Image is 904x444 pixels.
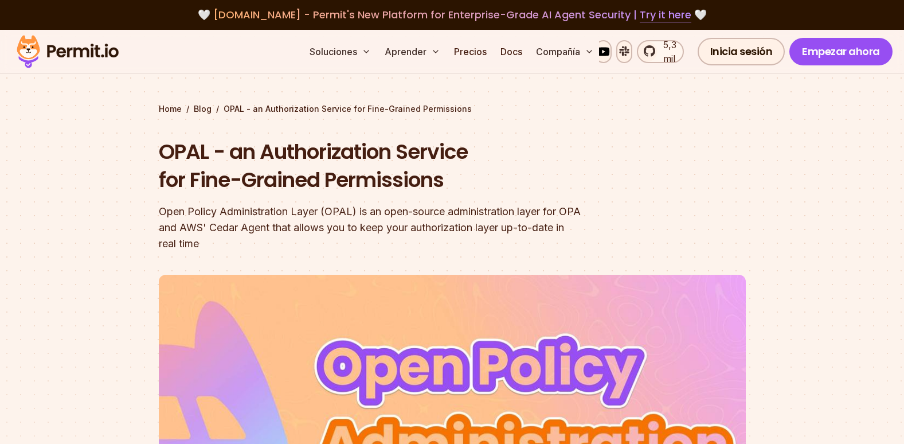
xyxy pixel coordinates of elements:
[637,40,684,63] a: 5,3 mil
[536,45,580,59] font: Compañía
[789,38,893,65] a: Empezar ahora
[159,204,599,252] div: Open Policy Administration Layer (OPAL) is an open-source administration layer for OPA and AWS' C...
[159,103,746,115] div: / /
[194,103,212,115] a: Blog
[310,45,357,59] font: Soluciones
[694,7,707,22] font: 🤍
[159,103,182,115] a: Home
[213,7,691,22] font: [DOMAIN_NAME] - Permit's New Platform for Enterprise-Grade AI Agent Security |
[198,7,210,22] font: 🤍
[531,40,598,63] button: Compañía
[640,7,691,22] a: Try it here
[305,40,375,63] button: Soluciones
[380,40,445,63] button: Aprender
[449,40,491,63] a: Precios
[159,138,599,194] h1: OPAL - an Authorization Service for Fine-Grained Permissions
[496,40,527,63] a: Docs
[11,32,124,71] img: Logotipo del permiso
[385,45,426,59] font: Aprender
[698,38,785,65] a: Inicia sesión
[656,38,676,65] span: 5,3 mil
